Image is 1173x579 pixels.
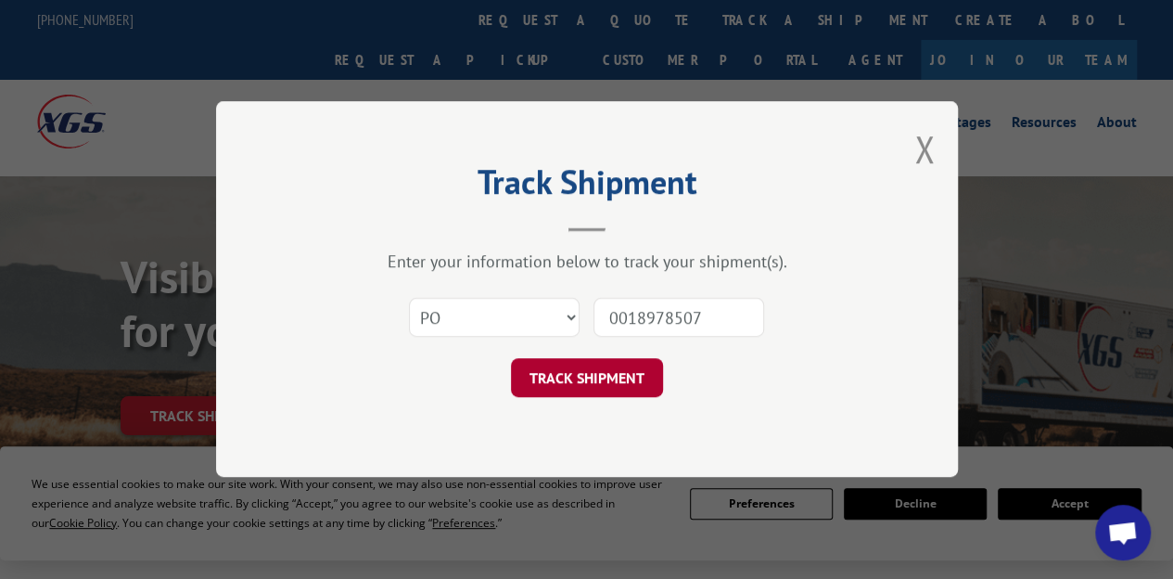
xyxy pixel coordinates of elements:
[511,359,663,398] button: TRACK SHIPMENT
[309,251,865,273] div: Enter your information below to track your shipment(s).
[593,299,764,338] input: Number(s)
[1095,505,1151,560] div: Open chat
[309,169,865,204] h2: Track Shipment
[914,124,935,174] button: Close modal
